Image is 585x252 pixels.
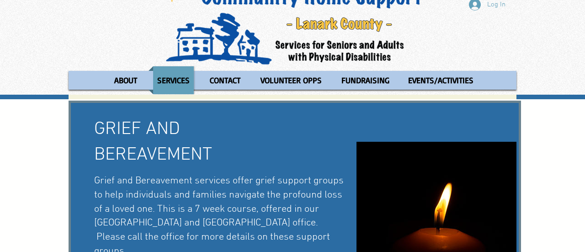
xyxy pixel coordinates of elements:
p: EVENTS/ACTIVITIES [404,66,478,94]
p: FUNDRAISING [337,66,394,94]
a: ABOUT [106,66,146,94]
a: CONTACT [201,66,250,94]
p: VOLUNTEER OPPS [256,66,326,94]
span: GRIEF AND BEREAVEMENT [94,118,212,166]
p: CONTACT [206,66,245,94]
p: ABOUT [110,66,141,94]
a: FUNDRAISING [333,66,397,94]
a: EVENTS/ACTIVITIES [399,66,482,94]
nav: Site [69,66,516,94]
a: VOLUNTEER OPPS [252,66,330,94]
p: SERVICES [153,66,194,94]
a: SERVICES [149,66,198,94]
